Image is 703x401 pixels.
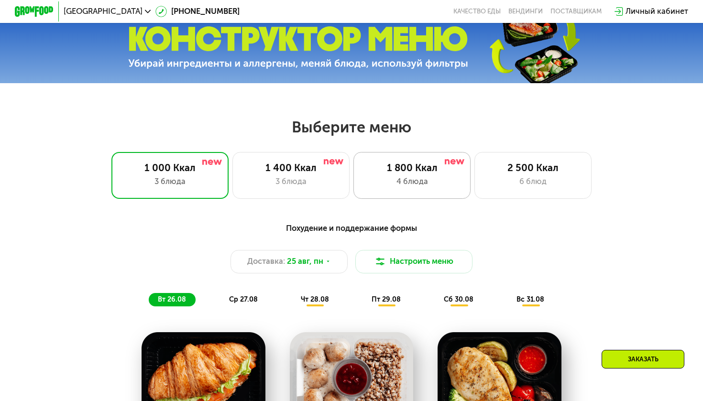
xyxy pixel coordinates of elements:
div: 1 800 Ккал [363,162,460,174]
div: Похудение и поддержание формы [63,222,641,234]
div: 3 блюда [242,176,339,188]
div: поставщикам [550,8,602,15]
span: 25 авг, пн [287,256,323,268]
span: [GEOGRAPHIC_DATA] [64,8,143,15]
a: Вендинги [508,8,543,15]
span: вс 31.08 [516,295,544,303]
div: Личный кабинет [626,6,688,18]
div: 2 500 Ккал [485,162,582,174]
div: 6 блюд [485,176,582,188]
a: [PHONE_NUMBER] [155,6,240,18]
a: Качество еды [453,8,501,15]
span: ср 27.08 [229,295,258,303]
div: 1 000 Ккал [121,162,218,174]
span: пт 29.08 [372,295,401,303]
span: вт 26.08 [158,295,186,303]
span: Доставка: [247,256,285,268]
div: 4 блюда [363,176,460,188]
div: 1 400 Ккал [242,162,339,174]
button: Настроить меню [355,250,472,273]
span: сб 30.08 [444,295,473,303]
h2: Выберите меню [31,118,671,137]
div: 3 блюда [121,176,218,188]
div: Заказать [602,350,684,368]
span: чт 28.08 [301,295,329,303]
